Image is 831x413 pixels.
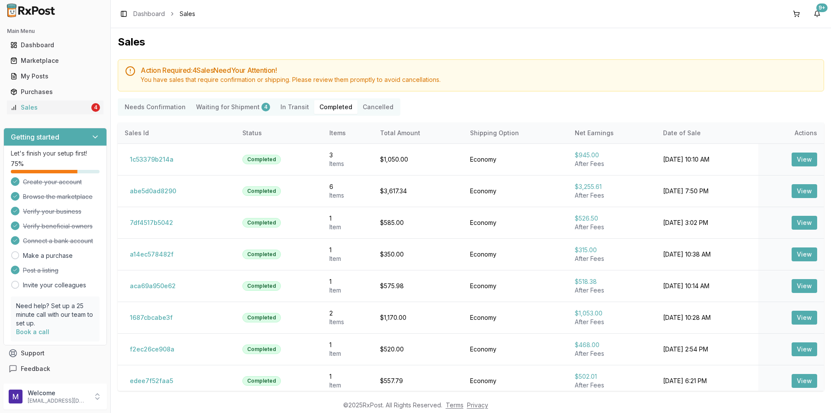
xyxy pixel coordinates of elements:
[125,153,179,166] button: 1c53379b214a
[329,318,366,326] div: Item s
[125,279,181,293] button: aca69a950e62
[792,216,817,230] button: View
[792,247,817,261] button: View
[758,123,824,143] th: Actions
[380,282,456,290] div: $575.98
[380,155,456,164] div: $1,050.00
[3,361,107,377] button: Feedback
[23,178,82,186] span: Create your account
[575,286,649,295] div: After Fees
[125,342,180,356] button: f2ec26ce908a
[11,132,59,142] h3: Getting started
[191,100,275,114] button: Waiting for Shipment
[133,10,195,18] nav: breadcrumb
[802,384,822,404] iframe: Intercom live chat
[575,246,649,254] div: $315.00
[329,246,366,254] div: 1
[3,101,107,114] button: Sales4
[242,186,281,196] div: Completed
[663,187,752,195] div: [DATE] 7:50 PM
[470,377,561,385] div: Economy
[575,277,649,286] div: $518.38
[792,342,817,356] button: View
[792,374,817,388] button: View
[23,251,73,260] a: Make a purchase
[9,390,23,403] img: User avatar
[329,372,366,381] div: 1
[470,187,561,195] div: Economy
[792,153,817,166] button: View
[470,313,561,322] div: Economy
[329,151,366,159] div: 3
[3,69,107,83] button: My Posts
[329,214,366,223] div: 1
[575,223,649,231] div: After Fees
[380,313,456,322] div: $1,170.00
[235,123,323,143] th: Status
[10,103,90,112] div: Sales
[7,100,103,115] a: Sales4
[470,218,561,227] div: Economy
[575,254,649,263] div: After Fees
[575,151,649,159] div: $945.00
[3,54,107,68] button: Marketplace
[329,277,366,286] div: 1
[275,100,314,114] button: In Transit
[663,282,752,290] div: [DATE] 10:14 AM
[656,123,759,143] th: Date of Sale
[329,191,366,200] div: Item s
[380,187,456,195] div: $3,617.34
[575,372,649,381] div: $502.01
[663,250,752,259] div: [DATE] 10:38 AM
[663,377,752,385] div: [DATE] 6:21 PM
[125,374,178,388] button: edee7f52faa5
[575,349,649,358] div: After Fees
[125,216,178,230] button: 7df4517b5042
[792,279,817,293] button: View
[380,345,456,354] div: $520.00
[3,38,107,52] button: Dashboard
[7,53,103,68] a: Marketplace
[575,309,649,318] div: $1,053.00
[141,67,817,74] h5: Action Required: 4 Sale s Need Your Attention!
[3,85,107,99] button: Purchases
[663,313,752,322] div: [DATE] 10:28 AM
[329,286,366,295] div: Item
[242,376,281,386] div: Completed
[7,28,103,35] h2: Main Menu
[23,222,93,231] span: Verify beneficial owners
[575,159,649,168] div: After Fees
[329,254,366,263] div: Item
[7,68,103,84] a: My Posts
[792,184,817,198] button: View
[10,41,100,49] div: Dashboard
[575,318,649,326] div: After Fees
[28,397,88,404] p: [EMAIL_ADDRESS][DOMAIN_NAME]
[242,218,281,228] div: Completed
[329,341,366,349] div: 1
[28,389,88,397] p: Welcome
[242,281,281,291] div: Completed
[23,281,86,289] a: Invite your colleagues
[242,345,281,354] div: Completed
[125,311,178,325] button: 1687cbcabe3f
[141,75,817,84] div: You have sales that require confirmation or shipping. Please review them promptly to avoid cancel...
[329,309,366,318] div: 2
[10,88,100,96] div: Purchases
[470,282,561,290] div: Economy
[470,250,561,259] div: Economy
[118,35,824,49] h1: Sales
[7,37,103,53] a: Dashboard
[3,3,59,17] img: RxPost Logo
[133,10,165,18] a: Dashboard
[329,381,366,390] div: Item
[470,345,561,354] div: Economy
[792,311,817,325] button: View
[329,223,366,231] div: Item
[358,100,399,114] button: Cancelled
[575,182,649,191] div: $3,255.61
[10,56,100,65] div: Marketplace
[23,207,81,216] span: Verify your business
[575,191,649,200] div: After Fees
[16,328,49,335] a: Book a call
